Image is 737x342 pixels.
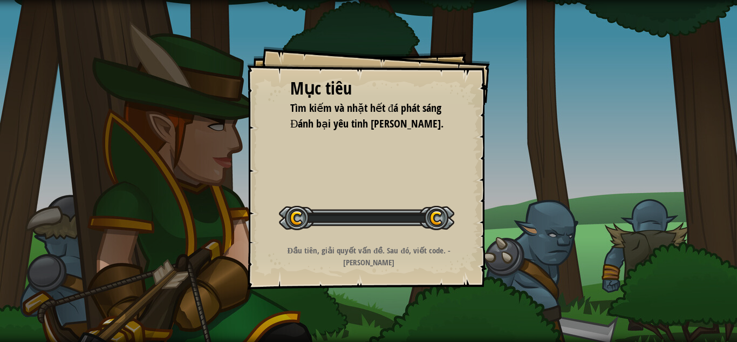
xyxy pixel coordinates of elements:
span: Tìm kiếm và nhặt hết đá phát sáng [290,100,441,115]
li: Tìm kiếm và nhặt hết đá phát sáng [277,100,444,116]
li: Đánh bại yêu tinh Brawler. [277,116,444,132]
span: Đánh bại yêu tinh [PERSON_NAME]. [290,116,443,131]
strong: Đầu tiên, giải quyết vấn đề. Sau đó, viết code. - [PERSON_NAME] [287,245,451,267]
div: Mục tiêu [290,76,447,101]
